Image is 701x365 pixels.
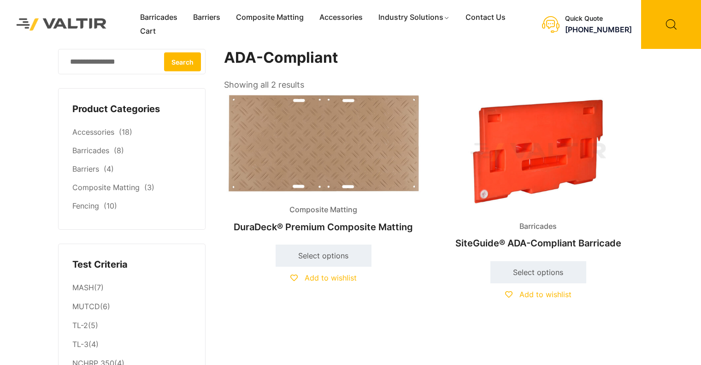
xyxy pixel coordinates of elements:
a: Select options for “SiteGuide® ADA-Compliant Barricade” [490,261,586,283]
span: Add to wishlist [519,290,571,299]
span: Barricades [512,220,564,233]
a: [PHONE_NUMBER] [565,25,632,34]
button: Search [164,52,201,71]
div: Quick Quote [565,15,632,23]
h4: Test Criteria [72,258,191,272]
img: Valtir Rentals [7,9,116,40]
a: TL-3 [72,340,88,349]
a: Barricades [132,11,185,24]
a: MUTCD [72,302,100,311]
a: Accessories [312,11,371,24]
a: Contact Us [458,11,513,24]
span: (18) [119,127,132,137]
a: BarricadesSiteGuide® ADA-Compliant Barricade [439,92,638,253]
h1: ADA-Compliant [224,49,639,67]
a: Select options for “DuraDeck® Premium Composite Matting” [276,245,371,267]
span: (3) [144,183,154,192]
li: (7) [72,278,191,297]
h4: Product Categories [72,102,191,116]
li: (5) [72,317,191,335]
span: Add to wishlist [305,273,357,282]
a: MASH [72,283,94,292]
a: Fencing [72,201,99,210]
h2: DuraDeck® Premium Composite Matting [224,217,423,237]
span: (4) [104,164,114,174]
a: Barricades [72,146,109,155]
h2: SiteGuide® ADA-Compliant Barricade [439,233,638,253]
a: Add to wishlist [505,290,571,299]
a: Cart [132,24,164,38]
span: Composite Matting [283,203,364,217]
a: Barriers [72,164,99,174]
span: (8) [114,146,124,155]
a: Barriers [185,11,228,24]
p: Showing all 2 results [224,77,304,93]
li: (4) [72,335,191,354]
a: Accessories [72,127,114,137]
li: (6) [72,298,191,317]
a: Composite MattingDuraDeck® Premium Composite Matting [224,92,423,237]
a: Composite Matting [228,11,312,24]
a: Composite Matting [72,183,140,192]
a: Industry Solutions [371,11,458,24]
a: TL-2 [72,321,88,330]
a: Add to wishlist [290,273,357,282]
span: (10) [104,201,117,210]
